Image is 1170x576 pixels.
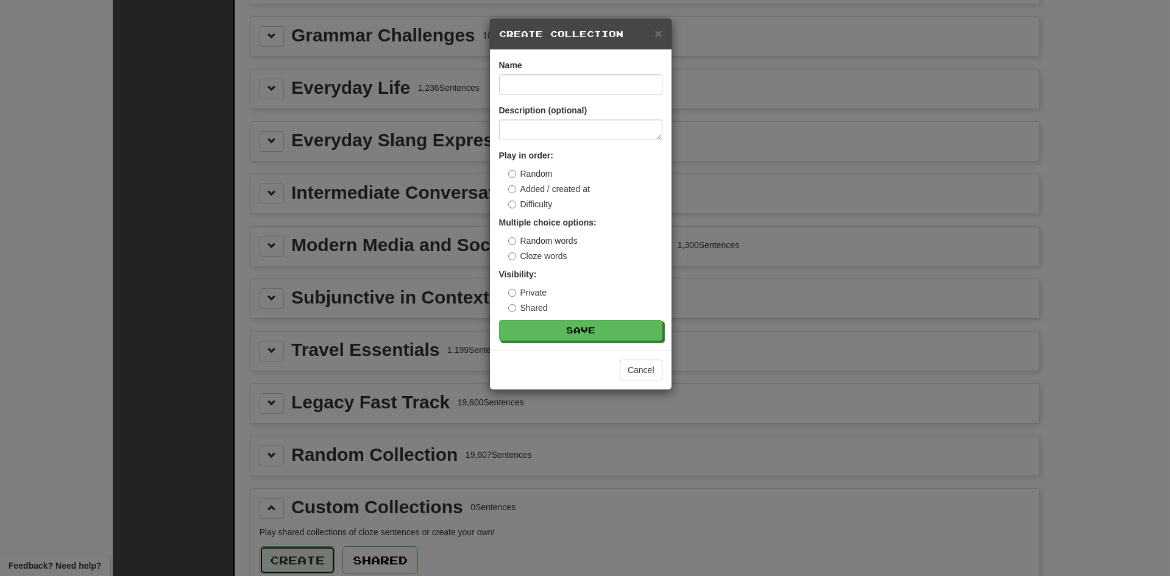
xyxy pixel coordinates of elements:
[499,320,662,341] button: Save
[508,235,578,247] label: Random words
[508,168,553,180] label: Random
[508,201,516,208] input: Difficulty
[508,302,548,314] label: Shared
[508,250,567,262] label: Cloze words
[654,26,662,40] span: ×
[508,289,516,297] input: Private
[508,304,516,312] input: Shared
[508,183,590,195] label: Added / created at
[654,27,662,40] button: Close
[620,360,662,380] button: Cancel
[499,151,553,160] strong: Play in order:
[499,218,597,227] strong: Multiple choice options:
[508,198,553,210] label: Difficulty
[508,252,516,260] input: Cloze words
[499,28,662,40] h5: Create Collection
[499,104,587,116] label: Description (optional)
[508,286,547,299] label: Private
[499,269,537,279] strong: Visibility:
[499,59,522,71] label: Name
[508,170,516,178] input: Random
[508,237,516,245] input: Random words
[508,185,516,193] input: Added / created at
